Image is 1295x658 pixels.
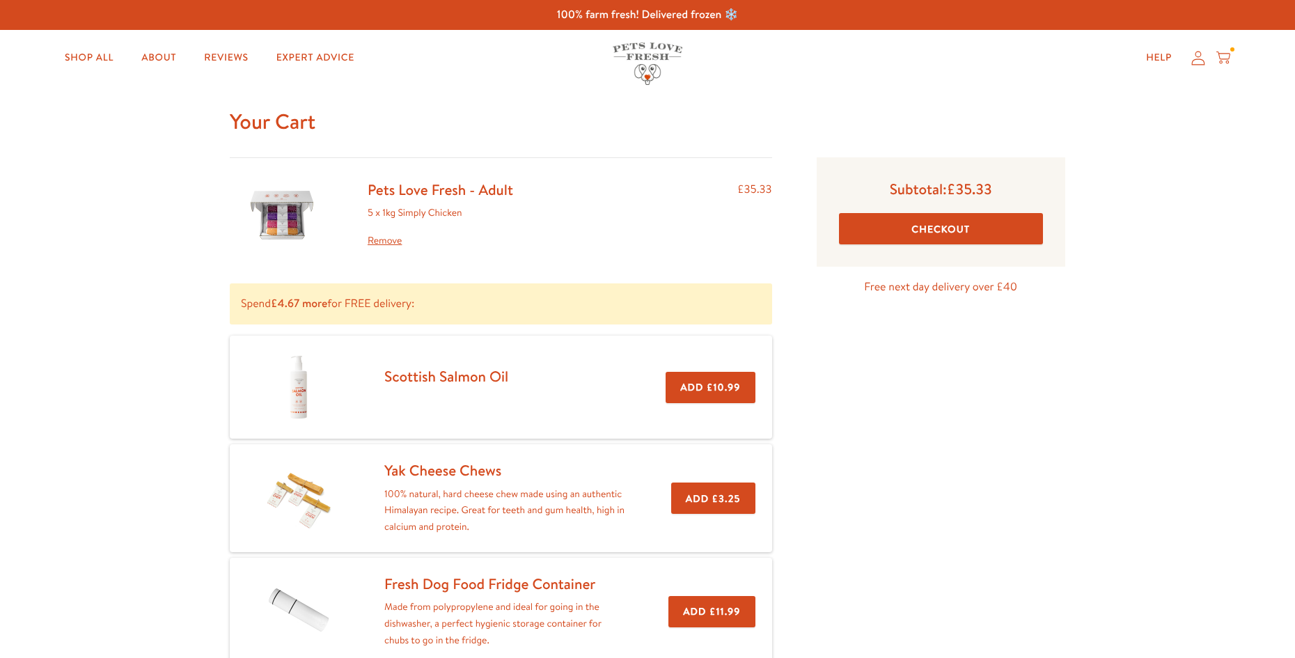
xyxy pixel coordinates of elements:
a: Remove [368,233,513,249]
div: £35.33 [737,180,772,250]
img: Scottish Salmon Oil [264,352,333,422]
p: Free next day delivery over £40 [817,278,1065,297]
button: Checkout [839,213,1043,244]
a: Help [1135,44,1183,72]
p: 100% natural, hard cheese chew made using an authentic Himalayan recipe. Great for teeth and gum ... [384,486,627,535]
h1: Your Cart [230,108,1065,135]
div: 5 x 1kg Simply Chicken [368,205,513,249]
p: Made from polypropylene and ideal for going in the dishwasher, a perfect hygienic storage contain... [384,599,624,648]
button: Add £11.99 [668,596,755,627]
a: Shop All [54,44,125,72]
b: £4.67 more [271,296,327,311]
a: Reviews [193,44,259,72]
a: Yak Cheese Chews [384,460,501,480]
img: Yak Cheese Chews [264,464,333,533]
p: Subtotal: [839,180,1043,198]
img: Fresh Dog Food Fridge Container [264,578,333,645]
a: Pets Love Fresh - Adult [368,180,513,200]
button: Add £10.99 [666,372,755,403]
img: Pets Love Fresh [613,42,682,85]
a: About [130,44,187,72]
p: Spend for FREE delivery: [230,283,772,324]
a: Scottish Salmon Oil [384,366,508,386]
span: £35.33 [947,179,992,199]
a: Expert Advice [265,44,366,72]
a: Fresh Dog Food Fridge Container [384,574,595,594]
button: Add £3.25 [671,483,755,514]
